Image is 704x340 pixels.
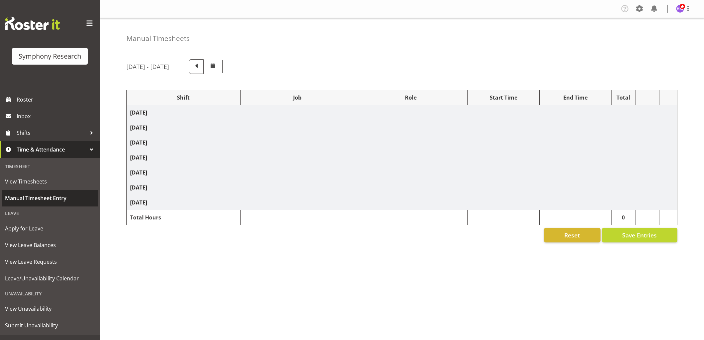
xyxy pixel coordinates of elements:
span: Submit Unavailability [5,320,95,330]
a: View Leave Balances [2,237,98,253]
span: View Unavailability [5,304,95,314]
span: View Timesheets [5,176,95,186]
button: Save Entries [602,228,677,242]
td: [DATE] [127,195,677,210]
a: View Timesheets [2,173,98,190]
img: hitesh-makan1261.jpg [676,5,684,13]
span: View Leave Balances [5,240,95,250]
td: Total Hours [127,210,241,225]
a: View Leave Requests [2,253,98,270]
div: Unavailability [2,287,98,300]
div: Symphony Research [19,51,81,61]
span: Shifts [17,128,87,138]
td: 0 [612,210,635,225]
a: Submit Unavailability [2,317,98,334]
span: View Leave Requests [5,257,95,267]
div: End Time [543,94,608,102]
button: Reset [544,228,601,242]
td: [DATE] [127,120,677,135]
a: Apply for Leave [2,220,98,237]
span: Save Entries [622,231,657,239]
td: [DATE] [127,150,677,165]
span: Leave/Unavailability Calendar [5,273,95,283]
span: Roster [17,95,96,105]
h5: [DATE] - [DATE] [126,63,169,70]
a: View Unavailability [2,300,98,317]
span: Reset [564,231,580,239]
td: [DATE] [127,105,677,120]
span: Time & Attendance [17,145,87,155]
img: Rosterit website logo [5,17,60,30]
span: Manual Timesheet Entry [5,193,95,203]
td: [DATE] [127,180,677,195]
div: Role [358,94,464,102]
td: [DATE] [127,135,677,150]
td: [DATE] [127,165,677,180]
div: Start Time [471,94,536,102]
a: Manual Timesheet Entry [2,190,98,206]
div: Leave [2,206,98,220]
div: Timesheet [2,160,98,173]
span: Apply for Leave [5,223,95,233]
div: Shift [130,94,237,102]
div: Job [244,94,351,102]
h4: Manual Timesheets [126,35,190,42]
div: Total [615,94,632,102]
a: Leave/Unavailability Calendar [2,270,98,287]
span: Inbox [17,111,96,121]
